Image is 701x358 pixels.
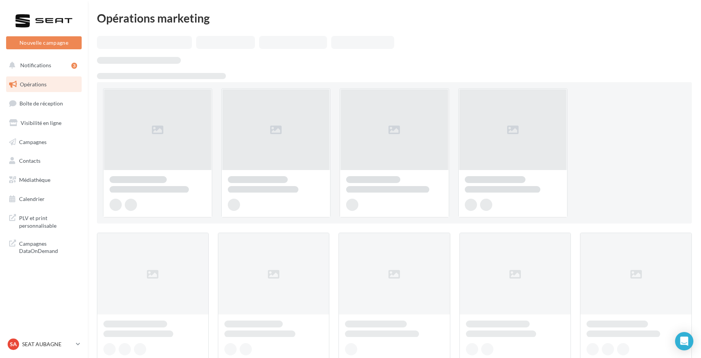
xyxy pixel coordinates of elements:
[19,177,50,183] span: Médiathèque
[5,210,83,232] a: PLV et print personnalisable
[19,100,63,107] span: Boîte de réception
[19,157,40,164] span: Contacts
[6,337,82,352] a: SA SEAT AUBAGNE
[20,81,47,87] span: Opérations
[10,340,17,348] span: SA
[5,76,83,92] a: Opérations
[5,153,83,169] a: Contacts
[5,57,80,73] button: Notifications 3
[5,235,83,258] a: Campagnes DataOnDemand
[19,196,45,202] span: Calendrier
[22,340,73,348] p: SEAT AUBAGNE
[20,62,51,68] span: Notifications
[97,12,692,24] div: Opérations marketing
[675,332,693,350] div: Open Intercom Messenger
[5,115,83,131] a: Visibilité en ligne
[5,134,83,150] a: Campagnes
[5,172,83,188] a: Médiathèque
[5,191,83,207] a: Calendrier
[71,63,77,69] div: 3
[19,213,79,229] span: PLV et print personnalisable
[21,120,61,126] span: Visibilité en ligne
[19,238,79,255] span: Campagnes DataOnDemand
[5,95,83,112] a: Boîte de réception
[6,36,82,49] button: Nouvelle campagne
[19,138,47,145] span: Campagnes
